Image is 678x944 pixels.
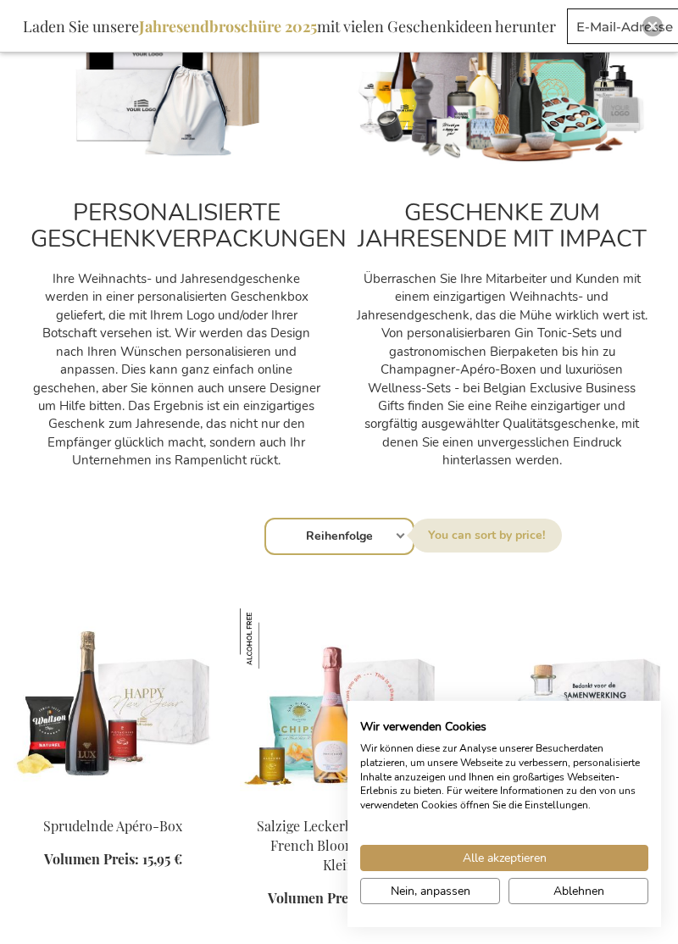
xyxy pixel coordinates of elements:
[31,200,322,253] h2: PERSONALISIERTE GESCHENKVERPACKUNGEN
[44,850,139,868] span: Volumen Preis:
[240,608,439,808] img: Salty Treats Box - French Bloom Le Rose Small
[31,270,322,470] p: Ihre Weihnachts- und Jahresendgeschenke werden in einer personalisierten Geschenkbox geliefert, d...
[647,21,658,31] img: Close
[553,882,604,900] span: Ablehnen
[43,817,182,835] a: Sprudelnde Apéro-Box
[360,845,648,871] button: Akzeptieren Sie alle cookies
[139,16,317,36] b: Jahresendbroschüre 2025
[508,878,648,904] button: Alle verweigern cookies
[15,8,564,44] div: Laden Sie unsere mit vielen Geschenkideen herunter
[642,16,663,36] div: Close
[360,741,648,813] p: Wir können diese zur Analyse unserer Besucherdaten platzieren, um unsere Webseite zu verbessern, ...
[142,850,182,868] span: 15,95 €
[14,608,213,808] img: Sparkling Apero Box
[240,608,300,669] img: Salzige Leckerbissen Box - French Bloom Le Rosé Klein
[463,849,547,867] span: Alle akzeptieren
[356,270,647,470] p: Überraschen Sie Ihre Mitarbeiter und Kunden mit einem einzigartigen Weihnachts- und Jahresendgesc...
[257,817,420,874] a: Salzige Leckerbissen Box - French Bloom Le Rosé Klein
[268,889,409,908] a: Volumen Preis: 29,65 €
[391,882,470,900] span: Nein, anpassen
[411,519,562,553] label: Sortieren nach
[44,850,182,869] a: Volumen Preis: 15,95 €
[360,878,500,904] button: cookie Einstellungen anpassen
[465,608,664,808] img: GEPERSONALISEERDE GIN TONIC COCKTAIL SET
[360,719,648,735] h2: Wir verwenden Cookies
[356,200,647,253] h2: GESCHENKE ZUM JAHRESENDE MIT IMPACT
[268,889,363,907] span: Volumen Preis:
[240,796,439,812] a: Salty Treats Box - French Bloom Le Rose Small Salzige Leckerbissen Box - French Bloom Le Rosé Klein
[14,796,213,812] a: Sparkling Apero Box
